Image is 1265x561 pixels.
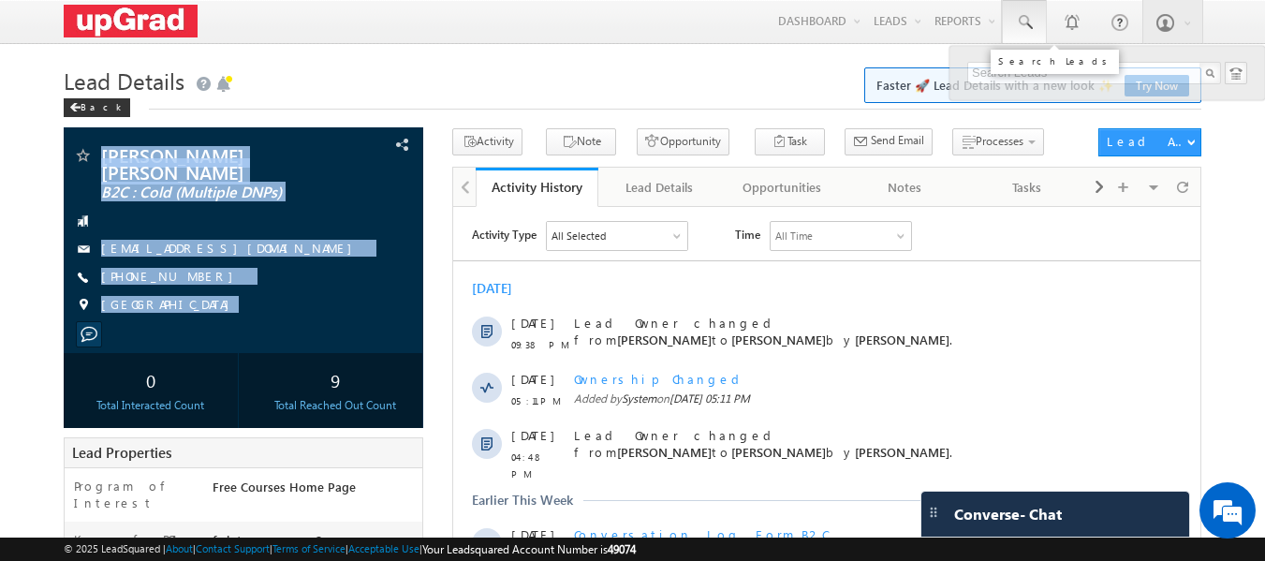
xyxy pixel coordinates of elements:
span: Lead Owner changed from to by . [121,220,499,253]
div: Lead Actions [1107,133,1186,150]
span: Conversation Log Form_B2C [121,319,374,335]
span: 05:11 PM [58,185,114,202]
span: [DATE] [58,432,100,449]
img: Custom Logo [64,5,199,37]
div: Back [64,98,130,117]
span: Converse - Chat [954,506,1062,523]
a: Lead Details [598,168,721,207]
img: carter-drag [926,505,941,520]
span: Faster 🚀 Lead Details with a new look ✨ [876,76,1189,95]
div: Notes [859,176,949,199]
label: Key of POI [74,531,183,548]
a: Activity History [476,168,598,207]
span: Lead Owner changed from to by . [121,108,499,140]
span: System [184,449,226,465]
span: [DATE] [58,108,100,125]
span: [PERSON_NAME] [278,125,373,140]
span: [PERSON_NAME] [164,125,258,140]
span: Added by on [121,339,668,356]
div: Tasks [981,176,1072,199]
div: Minimize live chat window [307,9,352,54]
textarea: Type your message and hit 'Enter' [24,173,342,417]
span: [PERSON_NAME] [278,237,373,253]
strong: System [493,376,562,391]
a: Contact Support [196,542,270,554]
span: B2C : Did Not Pick [393,432,495,448]
button: Opportunity [637,128,729,155]
a: Terms of Service [272,542,346,554]
em: Start Chat [255,433,340,458]
span: System [169,185,203,199]
div: 0 [68,362,233,397]
span: Added by on [121,184,668,200]
span: [PERSON_NAME] [PERSON_NAME] [101,146,323,180]
span: [DATE] [58,164,100,181]
span: modified by [121,376,562,392]
span: 04:39 PM [58,341,114,358]
div: All Time [322,21,360,37]
span: 09:38 PM [58,129,114,146]
a: Tasks [966,168,1089,207]
span: System [169,340,203,354]
button: Task [755,128,825,155]
span: [DATE] [58,544,100,561]
div: fc-inter-upgra-psv2 [208,531,423,557]
div: All Selected [98,21,153,37]
span: Ownership Changed [121,164,293,180]
span: Send Email [871,132,924,149]
span: Lead Stage changed from to by through [121,432,625,465]
span: [DATE] [58,488,100,505]
span: 04:48 PM [58,242,114,275]
div: Chat with us now [97,98,315,123]
span: Outbound Call [121,488,284,504]
div: Lead Details [613,176,704,199]
a: [PHONE_NUMBER] [101,268,243,284]
span: [PERSON_NAME] [402,237,496,253]
span: B2C : Cold (Multiple DNPs) [101,184,323,202]
span: 04:39 PM [58,397,114,414]
span: Conversation Log Form_B2C [121,544,374,560]
a: [EMAIL_ADDRESS][DOMAIN_NAME] [101,240,361,256]
div: Search Leads [998,55,1111,66]
span: B2C : Cold (Multiple DNPs) [121,432,625,465]
input: Search Leads [967,62,1221,84]
div: All Selected [94,15,234,43]
span: Processes [976,134,1023,148]
span: [GEOGRAPHIC_DATA] [101,296,239,315]
span: [DATE] 04:39 PM [216,340,297,354]
span: 04:39 PM [58,453,114,470]
label: Program of Interest [74,478,195,511]
span: Lead Details [64,66,184,96]
button: Send Email [845,128,933,155]
div: Earlier This Week [19,285,120,302]
span: Automation [289,449,381,465]
div: Activity History [490,178,584,196]
span: Time [282,14,307,42]
div: 9 [253,362,418,397]
button: Lead Actions [1098,128,1201,156]
span: Did not answer a call by [PERSON_NAME] through NODID. [121,488,584,521]
a: About [166,542,193,554]
img: d_60004797649_company_0_60004797649 [32,98,79,123]
span: [PERSON_NAME] [402,125,496,140]
span: [DATE] [58,376,100,392]
span: Activity Type [19,14,83,42]
span: © 2025 LeadSquared | | | | | [64,540,636,558]
div: Total Reached Out Count [253,397,418,414]
a: Back [64,97,140,113]
span: [DATE] [58,319,100,336]
span: Free Courses Home Page [121,376,350,391]
button: Processes [952,128,1044,155]
span: [DATE] 05:11 PM [216,185,297,199]
div: [DATE] [19,73,80,90]
span: [PERSON_NAME] [164,237,258,253]
button: Activity [452,128,522,155]
div: Total Interacted Count [68,397,233,414]
span: [DATE] [58,220,100,237]
div: Free Courses Home Page [208,478,423,504]
button: Note [546,128,616,155]
a: Notes [844,168,966,207]
span: Your Leadsquared Account Number is [422,542,636,556]
a: Opportunities [721,168,844,207]
span: 49074 [608,542,636,556]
